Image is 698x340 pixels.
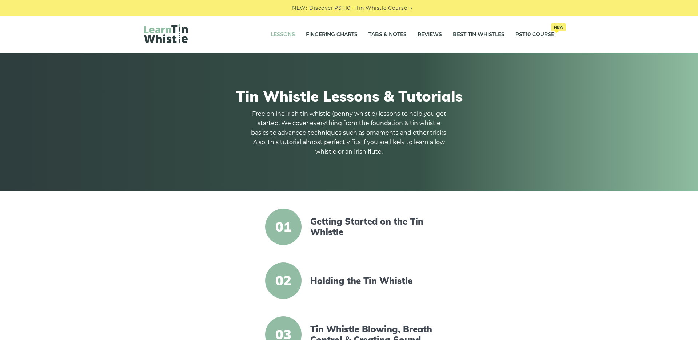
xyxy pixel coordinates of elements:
span: New [551,23,566,31]
a: Best Tin Whistles [453,25,504,44]
a: Tabs & Notes [368,25,407,44]
a: Fingering Charts [306,25,358,44]
a: Reviews [418,25,442,44]
img: LearnTinWhistle.com [144,24,188,43]
span: 02 [265,262,302,299]
a: PST10 CourseNew [515,25,554,44]
a: Holding the Tin Whistle [310,276,435,286]
a: Getting Started on the Tin Whistle [310,216,435,237]
a: Lessons [271,25,295,44]
p: Free online Irish tin whistle (penny whistle) lessons to help you get started. We cover everythin... [251,109,447,157]
span: 01 [265,209,302,245]
h1: Tin Whistle Lessons & Tutorials [144,87,554,105]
